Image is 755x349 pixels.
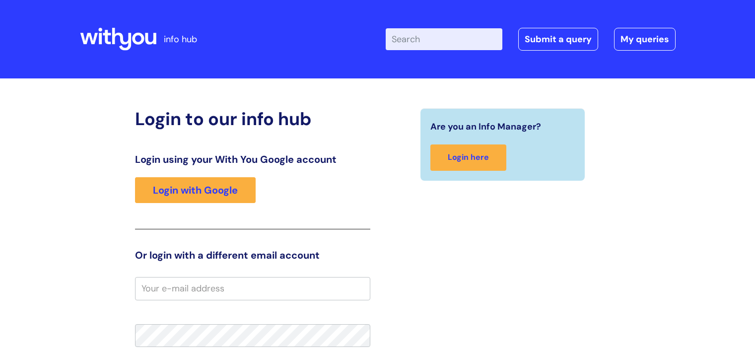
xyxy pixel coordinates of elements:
[430,119,541,135] span: Are you an Info Manager?
[386,28,502,50] input: Search
[135,177,256,203] a: Login with Google
[135,153,370,165] h3: Login using your With You Google account
[164,31,197,47] p: info hub
[430,144,506,171] a: Login here
[135,277,370,300] input: Your e-mail address
[518,28,598,51] a: Submit a query
[614,28,676,51] a: My queries
[135,108,370,130] h2: Login to our info hub
[135,249,370,261] h3: Or login with a different email account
